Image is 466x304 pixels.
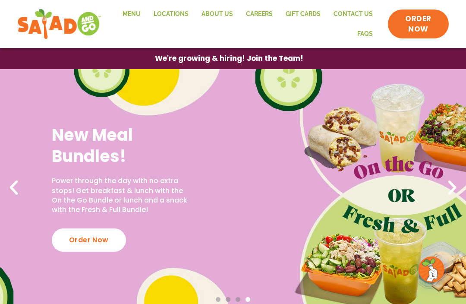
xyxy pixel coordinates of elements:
[216,297,220,302] span: Go to slide 1
[52,124,189,167] h2: New Meal Bundles!
[52,228,126,252] div: Order Now
[116,4,147,24] a: Menu
[52,176,189,215] p: Power through the day with no extra stops! Get breakfast & lunch with the On the Go Bundle or lun...
[239,4,279,24] a: Careers
[279,4,327,24] a: GIFT CARDS
[142,48,316,69] a: We're growing & hiring! Join the Team!
[246,297,250,302] span: Go to slide 4
[17,7,101,41] img: new-SAG-logo-768×292
[155,55,303,62] span: We're growing & hiring! Join the Team!
[226,297,230,302] span: Go to slide 2
[195,4,239,24] a: About Us
[443,178,462,197] div: Next slide
[110,4,380,44] nav: Menu
[327,4,379,24] a: Contact Us
[236,297,240,302] span: Go to slide 3
[351,24,379,44] a: FAQs
[388,9,449,39] a: ORDER NOW
[397,14,440,35] span: ORDER NOW
[147,4,195,24] a: Locations
[4,178,23,197] div: Previous slide
[419,257,444,282] img: wpChatIcon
